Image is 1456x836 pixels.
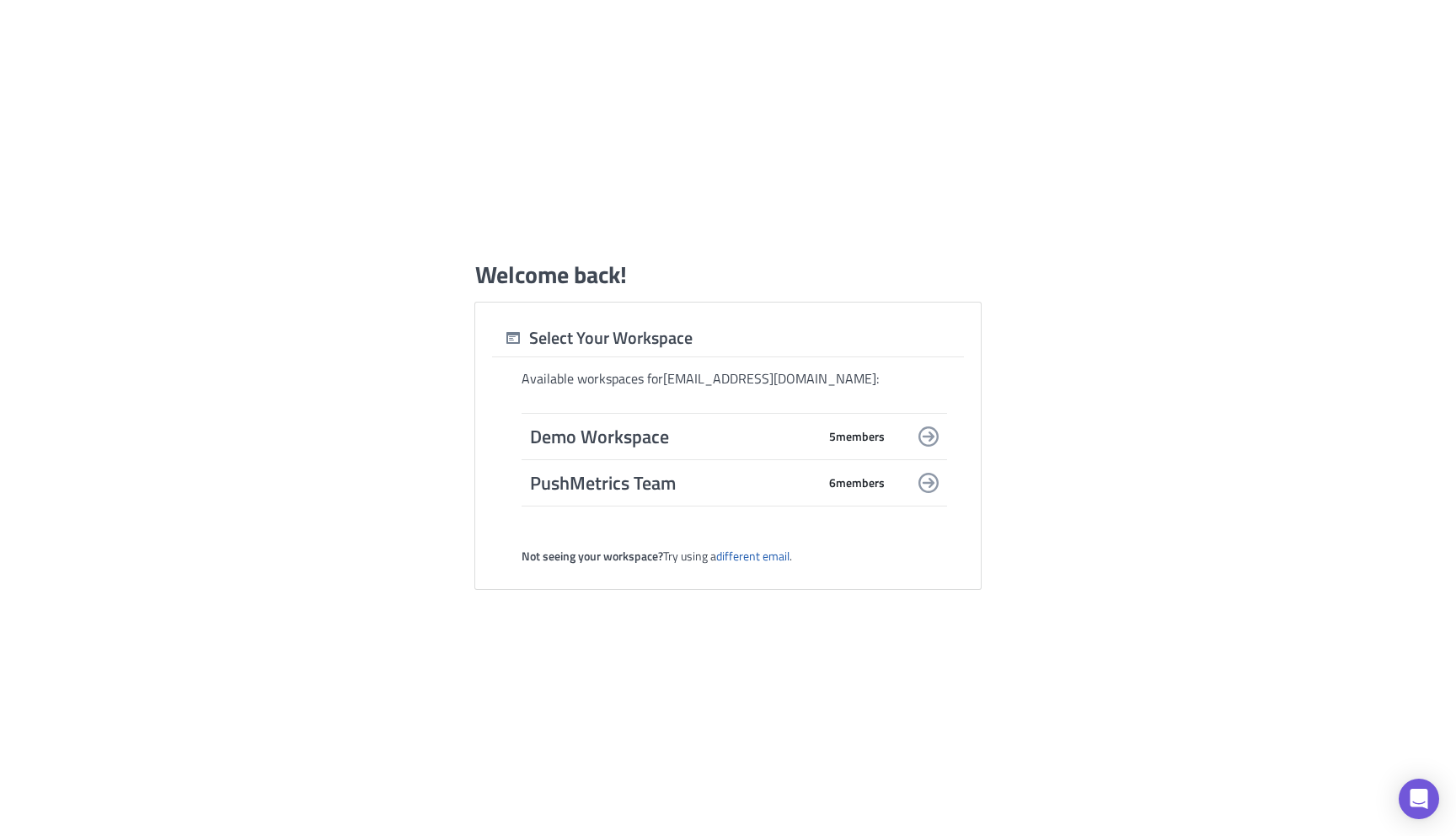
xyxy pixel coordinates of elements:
[530,425,816,448] span: Demo Workspace
[522,370,947,388] div: Available workspaces for [EMAIL_ADDRESS][DOMAIN_NAME] :
[829,475,885,490] span: 6 member s
[829,429,885,444] span: 5 member s
[522,549,947,564] div: Try using a .
[492,327,693,349] div: Select Your Workspace
[1399,779,1439,819] div: Open Intercom Messenger
[530,471,816,495] span: PushMetrics Team
[475,260,627,290] h1: Welcome back!
[522,547,663,565] strong: Not seeing your workspace?
[716,547,790,565] a: different email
